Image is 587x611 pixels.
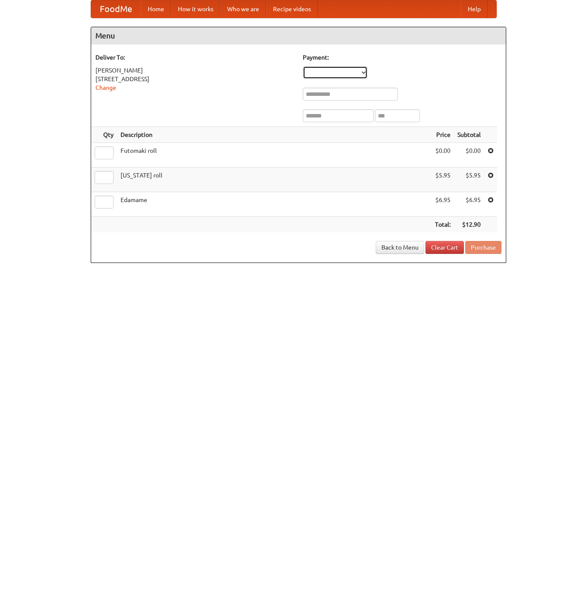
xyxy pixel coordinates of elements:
button: Purchase [465,241,501,254]
a: Help [461,0,488,18]
td: $5.95 [432,168,454,192]
td: Edamame [117,192,432,217]
th: Qty [91,127,117,143]
a: Who we are [220,0,266,18]
a: How it works [171,0,220,18]
td: $5.95 [454,168,484,192]
a: Home [141,0,171,18]
a: FoodMe [91,0,141,18]
td: Futomaki roll [117,143,432,168]
th: Subtotal [454,127,484,143]
td: $0.00 [432,143,454,168]
a: Change [95,84,116,91]
th: Total: [432,217,454,233]
td: $6.95 [432,192,454,217]
h5: Payment: [303,53,501,62]
h5: Deliver To: [95,53,294,62]
a: Recipe videos [266,0,318,18]
td: $6.95 [454,192,484,217]
a: Clear Cart [425,241,464,254]
th: Description [117,127,432,143]
td: $0.00 [454,143,484,168]
a: Back to Menu [376,241,424,254]
th: $12.90 [454,217,484,233]
th: Price [432,127,454,143]
div: [PERSON_NAME] [95,66,294,75]
h4: Menu [91,27,506,44]
div: [STREET_ADDRESS] [95,75,294,83]
td: [US_STATE] roll [117,168,432,192]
